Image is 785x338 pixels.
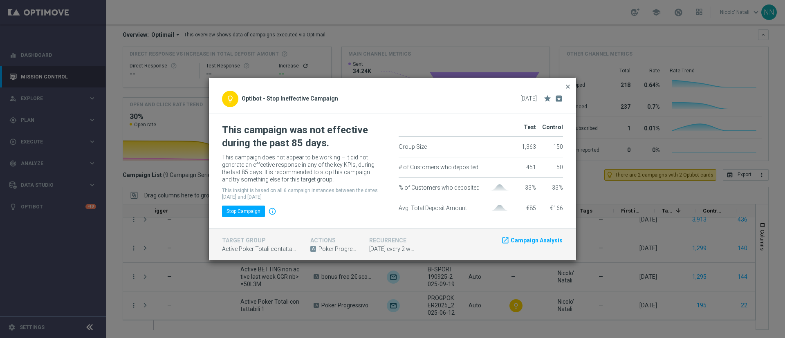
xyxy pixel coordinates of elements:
[226,95,234,103] i: lightbulb_outline
[543,94,552,103] i: star
[399,177,490,198] td: % of Customers who deposited
[511,236,563,244] span: Campaign Analysis
[222,123,380,150] h2: This campaign was not effective during the past 85 days.
[542,124,563,131] span: Control
[536,157,563,178] td: 50
[536,137,563,157] td: 150
[509,137,536,157] td: 1,363
[242,95,265,102] span: Optibot -
[222,246,298,253] span: Active Poker Totali contattabili 1
[536,198,563,218] td: €166
[565,83,571,90] span: close
[536,177,563,198] td: 33%
[222,206,265,217] button: Stop Campaign
[399,198,490,218] td: Avg. Total Deposit Amount
[369,237,416,244] h4: recurrence
[399,157,490,178] td: # of Customers who deposited
[555,94,563,103] i: archive
[509,198,536,218] td: €85
[318,246,357,253] span: Poker Progressivo
[520,95,537,102] span: [DATE]
[266,206,278,217] i: info_outline
[399,137,490,157] td: Group Size
[509,157,536,178] td: 451
[267,95,338,102] strong: Stop Ineffective Campaign
[369,246,416,253] span: [DATE] every 2 weeks, until [DATE]
[222,187,386,200] p: This insight is based on all 6 campaign instances between the dates [DATE] and [DATE]
[222,237,298,244] h4: target group
[509,177,536,198] td: 33%
[310,237,357,244] h4: actions
[543,92,552,103] button: star
[501,236,509,244] i: launch
[524,124,536,131] span: Test
[222,154,380,183] p: This campaign does not appear to be working – it did not generate an effective response in any of...
[553,92,563,103] button: archive
[310,246,316,252] span: A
